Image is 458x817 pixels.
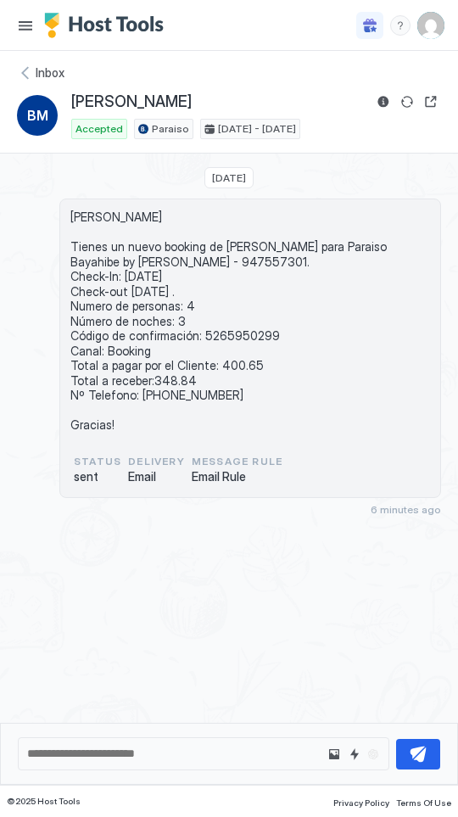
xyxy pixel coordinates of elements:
[192,469,282,484] span: Email Rule
[192,454,282,469] span: Message Rule
[344,744,365,764] button: Quick reply
[75,121,123,137] span: Accepted
[27,105,48,126] span: BM
[36,65,64,81] span: Inbox
[7,796,81,807] span: © 2025 Host Tools
[14,14,37,37] button: Menu
[324,744,344,764] button: Upload image
[218,121,296,137] span: [DATE] - [DATE]
[70,210,430,433] span: [PERSON_NAME] Tienes un nuevo booking de [PERSON_NAME] para Paraiso Bayahibe by [PERSON_NAME] - 9...
[74,469,121,484] span: sent
[71,92,192,112] span: [PERSON_NAME]
[333,797,389,808] span: Privacy Policy
[44,13,171,38] a: Host Tools Logo
[333,792,389,810] a: Privacy Policy
[371,503,441,516] span: 6 minutes ago
[74,454,121,469] span: status
[390,15,411,36] div: menu
[421,92,441,112] button: Open reservation
[212,171,246,184] span: [DATE]
[128,454,185,469] span: Delivery
[373,92,394,112] button: Reservation information
[396,792,451,810] a: Terms Of Use
[128,469,185,484] span: Email
[397,92,417,112] button: Sync reservation
[152,121,189,137] span: Paraiso
[417,12,444,39] div: User profile
[396,797,451,808] span: Terms Of Use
